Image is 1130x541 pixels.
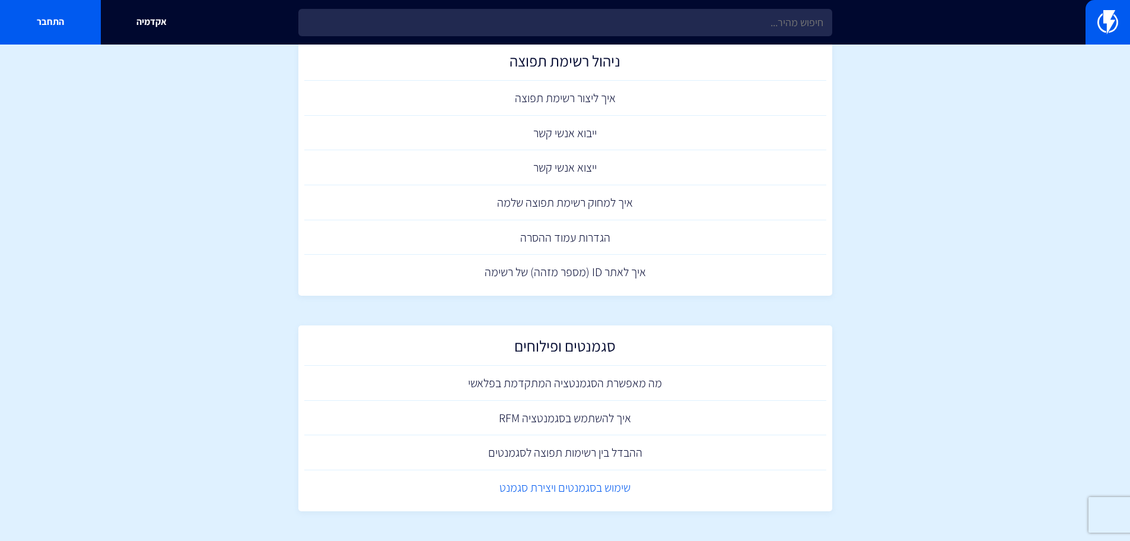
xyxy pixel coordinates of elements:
[310,337,820,360] h2: סגמנטים ופילוחים
[310,52,820,75] h2: ניהול רשימת תפוצה
[298,9,832,36] input: חיפוש מהיר...
[304,220,826,255] a: הגדרות עמוד ההסרה
[304,331,826,366] a: סגמנטים ופילוחים
[304,46,826,81] a: ניהול רשימת תפוצה
[304,470,826,505] a: שימוש בסגמנטים ויצירת סגמנט
[304,81,826,116] a: איך ליצור רשימת תפוצה
[304,255,826,290] a: איך לאתר ID (מספר מזהה) של רשימה
[304,185,826,220] a: איך למחוק רשימת תפוצה שלמה
[304,366,826,401] a: מה מאפשרת הסגמנטציה המתקדמת בפלאשי
[304,401,826,436] a: איך להשתמש בסגמנטציה RFM
[304,150,826,185] a: ייצוא אנשי קשר
[304,435,826,470] a: ההבדל בין רשימות תפוצה לסגמנטים
[304,116,826,151] a: ייבוא אנשי קשר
